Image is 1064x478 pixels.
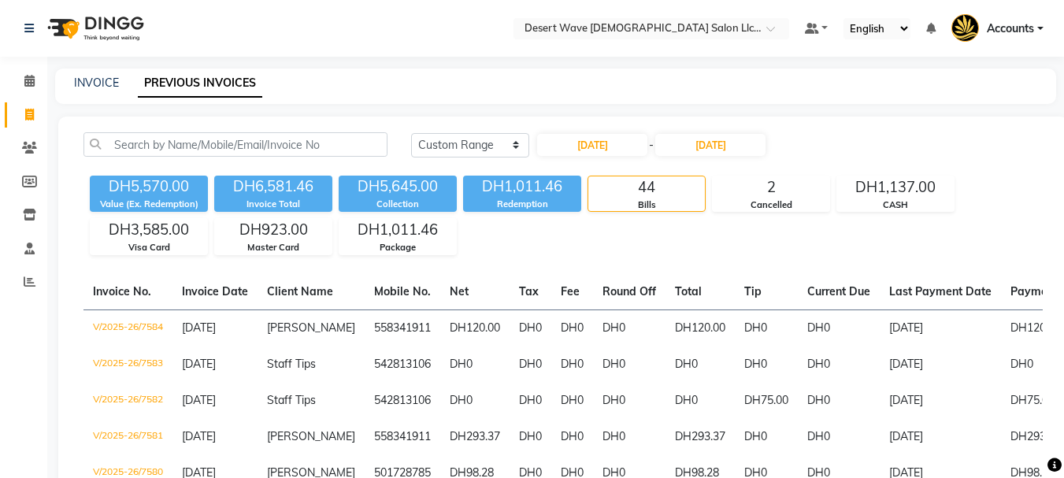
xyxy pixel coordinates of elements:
td: DH0 [593,309,665,346]
td: V/2025-26/7583 [83,346,172,383]
div: 44 [588,176,705,198]
span: [DATE] [182,429,216,443]
div: Collection [339,198,457,211]
span: Accounts [987,20,1034,37]
td: DH0 [510,309,551,346]
span: Current Due [807,284,870,298]
td: 542813106 [365,383,440,419]
div: DH1,137.00 [837,176,954,198]
span: Staff Tips [267,357,316,371]
td: DH0 [593,383,665,419]
div: 2 [713,176,829,198]
td: 558341911 [365,419,440,455]
td: DH0 [440,383,510,419]
span: Round Off [602,284,656,298]
td: DH0 [593,346,665,383]
div: DH3,585.00 [91,219,207,241]
td: V/2025-26/7582 [83,383,172,419]
span: Fee [561,284,580,298]
td: DH0 [665,346,735,383]
div: DH1,011.46 [463,176,581,198]
span: [DATE] [182,357,216,371]
td: 558341911 [365,309,440,346]
td: DH0 [735,419,798,455]
div: Bills [588,198,705,212]
span: Invoice Date [182,284,248,298]
td: DH0 [798,383,880,419]
a: INVOICE [74,76,119,90]
div: Package [339,241,456,254]
span: Total [675,284,702,298]
div: DH5,570.00 [90,176,208,198]
span: Last Payment Date [889,284,992,298]
input: Start Date [537,134,647,156]
td: DH120.00 [665,309,735,346]
td: V/2025-26/7584 [83,309,172,346]
td: DH0 [798,419,880,455]
td: DH0 [551,383,593,419]
td: DH293.37 [665,419,735,455]
td: DH0 [798,346,880,383]
div: DH6,581.46 [214,176,332,198]
div: Cancelled [713,198,829,212]
img: logo [40,6,148,50]
span: [PERSON_NAME] [267,429,355,443]
a: PREVIOUS INVOICES [138,69,262,98]
span: Net [450,284,469,298]
span: - [649,137,654,154]
input: Search by Name/Mobile/Email/Invoice No [83,132,387,157]
td: DH0 [510,419,551,455]
div: Invoice Total [214,198,332,211]
td: DH75.00 [735,383,798,419]
span: [DATE] [182,321,216,335]
div: CASH [837,198,954,212]
span: Client Name [267,284,333,298]
span: Invoice No. [93,284,151,298]
td: DH120.00 [440,309,510,346]
div: Value (Ex. Redemption) [90,198,208,211]
span: Staff Tips [267,393,316,407]
td: [DATE] [880,309,1001,346]
td: [DATE] [880,383,1001,419]
td: DH0 [593,419,665,455]
td: V/2025-26/7581 [83,419,172,455]
td: DH0 [798,309,880,346]
span: Tip [744,284,762,298]
td: DH293.37 [440,419,510,455]
td: DH0 [551,346,593,383]
td: DH0 [665,383,735,419]
div: DH5,645.00 [339,176,457,198]
td: DH0 [551,419,593,455]
td: [DATE] [880,419,1001,455]
span: [PERSON_NAME] [267,321,355,335]
div: Master Card [215,241,332,254]
td: [DATE] [880,346,1001,383]
div: DH1,011.46 [339,219,456,241]
td: 542813106 [365,346,440,383]
td: DH0 [735,309,798,346]
td: DH0 [440,346,510,383]
td: DH0 [551,309,593,346]
span: [DATE] [182,393,216,407]
div: DH923.00 [215,219,332,241]
input: End Date [655,134,766,156]
td: DH0 [510,346,551,383]
span: Tax [519,284,539,298]
img: Accounts [951,14,979,42]
td: DH0 [510,383,551,419]
div: Redemption [463,198,581,211]
div: Visa Card [91,241,207,254]
span: Mobile No. [374,284,431,298]
td: DH0 [735,346,798,383]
